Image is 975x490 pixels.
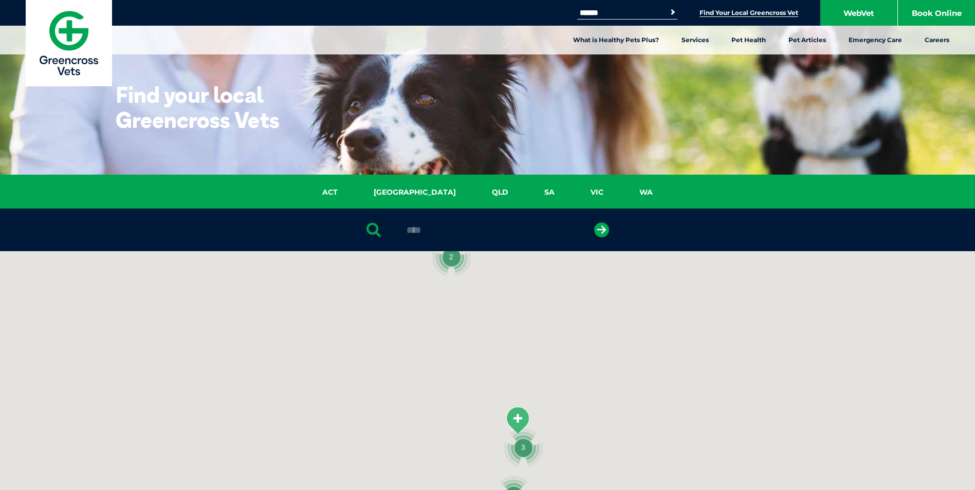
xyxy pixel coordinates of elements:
a: [GEOGRAPHIC_DATA] [356,186,474,198]
a: SA [526,186,573,198]
a: Find Your Local Greencross Vet [700,9,798,17]
a: QLD [474,186,526,198]
a: What is Healthy Pets Plus? [562,26,670,54]
button: Search [668,7,678,17]
a: Pet Articles [777,26,837,54]
div: Noosa Civic [505,406,530,435]
a: Pet Health [720,26,777,54]
a: ACT [304,186,356,198]
a: Careers [913,26,961,54]
a: WA [621,186,671,198]
div: 2 [432,237,471,276]
a: Emergency Care [837,26,913,54]
h1: Find your local Greencross Vets [116,82,319,133]
div: 3 [504,428,543,467]
a: Services [670,26,720,54]
a: VIC [573,186,621,198]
